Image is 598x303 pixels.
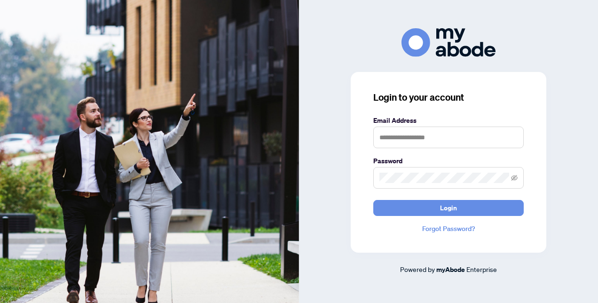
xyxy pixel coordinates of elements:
[373,115,524,126] label: Email Address
[440,200,457,215] span: Login
[401,28,496,57] img: ma-logo
[511,175,518,181] span: eye-invisible
[466,265,497,273] span: Enterprise
[373,91,524,104] h3: Login to your account
[436,264,465,275] a: myAbode
[373,200,524,216] button: Login
[373,223,524,234] a: Forgot Password?
[373,156,524,166] label: Password
[400,265,435,273] span: Powered by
